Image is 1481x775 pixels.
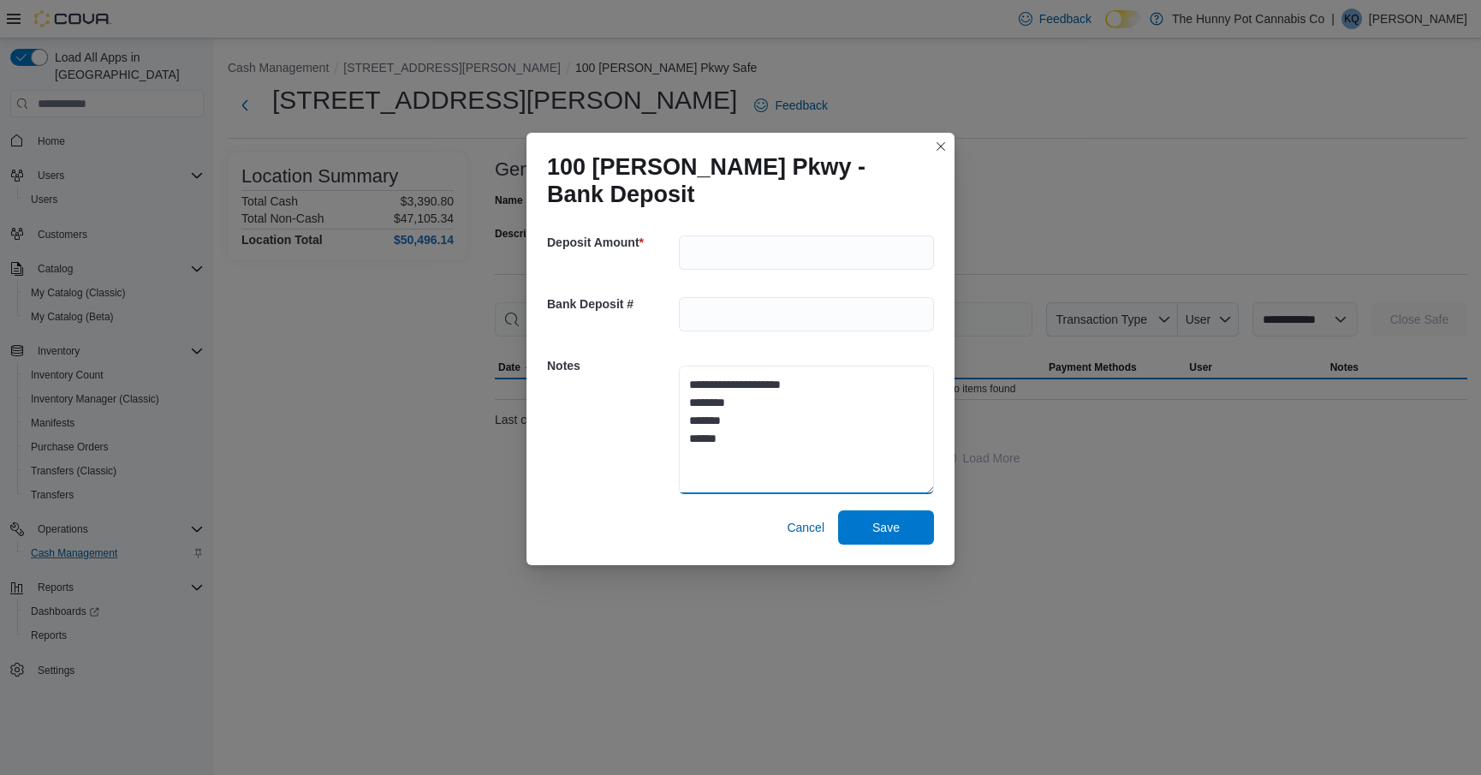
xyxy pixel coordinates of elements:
[780,510,831,545] button: Cancel
[547,287,675,321] h5: Bank Deposit #
[547,349,675,383] h5: Notes
[872,519,900,536] span: Save
[547,225,675,259] h5: Deposit Amount
[547,153,920,208] h1: 100 [PERSON_NAME] Pkwy - Bank Deposit
[931,136,951,157] button: Closes this modal window
[787,519,824,536] span: Cancel
[838,510,934,545] button: Save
